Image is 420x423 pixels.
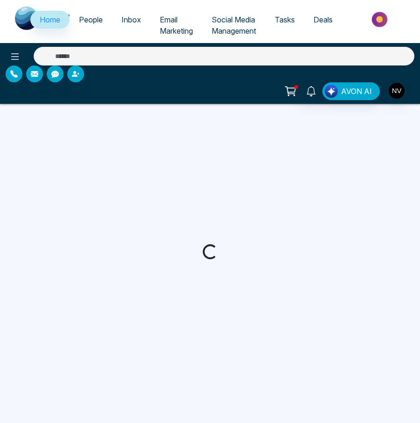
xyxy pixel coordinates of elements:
[347,9,414,30] img: Market-place.gif
[121,15,141,24] span: Inbox
[70,11,112,29] a: People
[15,7,71,30] img: Nova CRM Logo
[325,85,338,98] img: Lead Flow
[202,11,265,40] a: Social Media Management
[265,11,304,29] a: Tasks
[212,15,256,36] span: Social Media Management
[150,11,202,40] a: Email Marketing
[40,15,60,24] span: Home
[341,86,372,97] span: AVON AI
[160,15,193,36] span: Email Marketing
[313,15,333,24] span: Deals
[112,11,150,29] a: Inbox
[275,15,295,24] span: Tasks
[30,11,70,29] a: Home
[322,82,380,100] button: AVON AI
[389,83,405,99] img: User Avatar
[304,11,342,29] a: Deals
[79,15,103,24] span: People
